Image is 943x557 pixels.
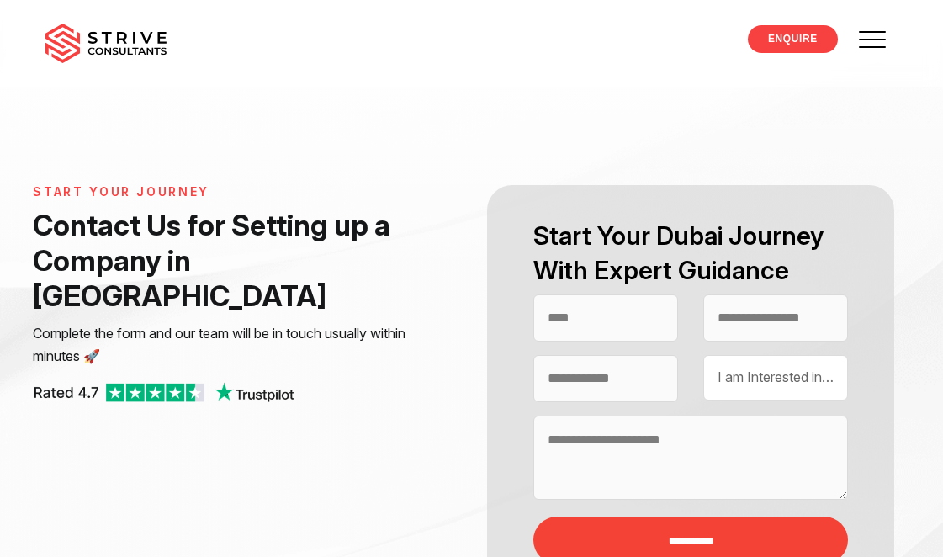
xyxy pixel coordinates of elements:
[33,322,453,367] p: Complete the form and our team will be in touch usually within minutes 🚀
[33,208,453,314] h1: Contact Us for Setting up a Company in [GEOGRAPHIC_DATA]
[718,369,834,385] span: I am Interested in…
[748,25,838,53] a: ENQUIRE
[33,185,453,199] h6: START YOUR JOURNEY
[45,24,167,64] img: main-logo.svg
[533,219,849,288] h2: Start Your Dubai Journey With Expert Guidance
